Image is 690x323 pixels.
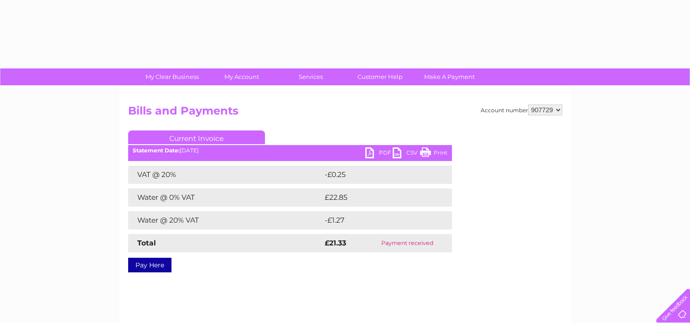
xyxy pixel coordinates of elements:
a: My Clear Business [135,68,210,85]
h2: Bills and Payments [128,104,562,122]
td: Water @ 0% VAT [128,188,322,207]
strong: £21.33 [325,239,346,247]
a: Services [273,68,348,85]
a: Print [420,147,447,161]
td: Water @ 20% VAT [128,211,322,229]
b: Statement Date: [133,147,180,154]
td: -£0.25 [322,166,432,184]
div: Account number [481,104,562,115]
td: VAT @ 20% [128,166,322,184]
td: Payment received [363,234,452,252]
a: My Account [204,68,279,85]
a: PDF [365,147,393,161]
a: Customer Help [342,68,418,85]
a: Current Invoice [128,130,265,144]
td: -£1.27 [322,211,431,229]
a: Pay Here [128,258,171,272]
td: £22.85 [322,188,433,207]
div: [DATE] [128,147,452,154]
strong: Total [137,239,156,247]
a: Make A Payment [412,68,487,85]
a: CSV [393,147,420,161]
